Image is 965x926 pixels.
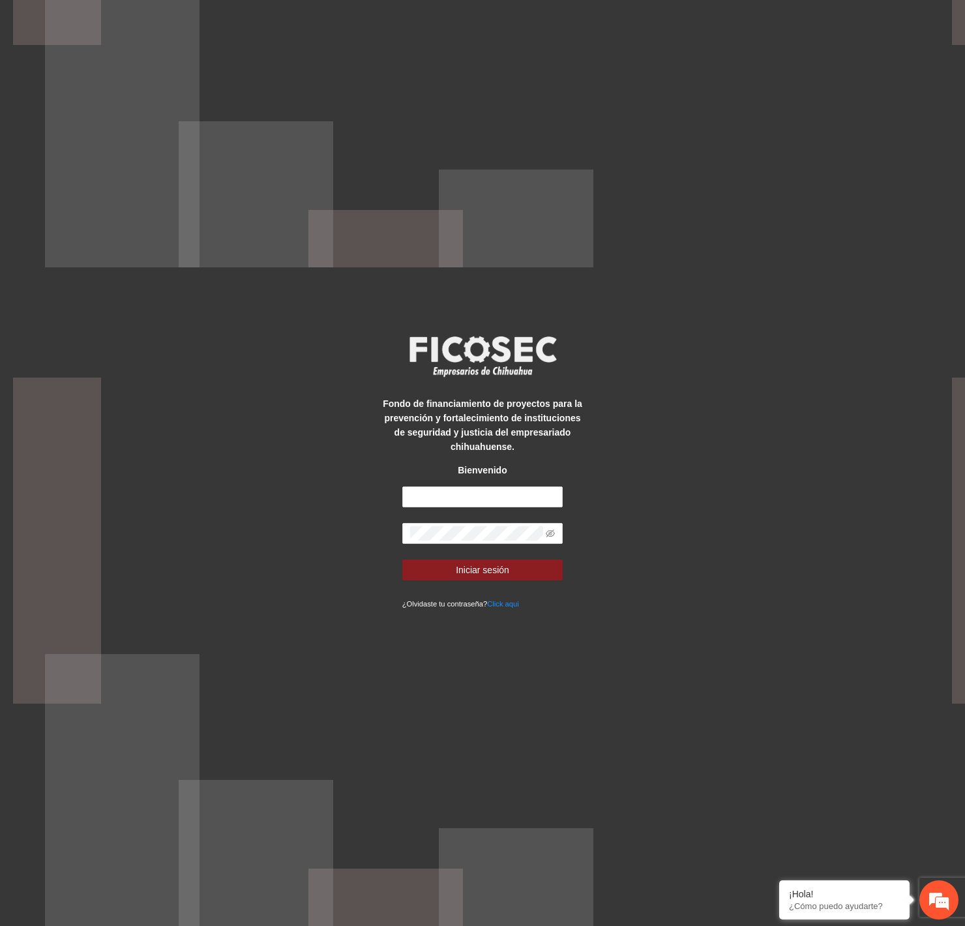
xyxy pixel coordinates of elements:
[789,889,900,899] div: ¡Hola!
[456,563,509,577] span: Iniciar sesión
[401,332,564,380] img: logo
[383,398,582,452] strong: Fondo de financiamiento de proyectos para la prevención y fortalecimiento de instituciones de seg...
[458,465,507,475] strong: Bienvenido
[546,529,555,538] span: eye-invisible
[487,600,519,608] a: Click aqui
[789,901,900,911] p: ¿Cómo puedo ayudarte?
[402,600,519,608] small: ¿Olvidaste tu contraseña?
[402,560,563,580] button: Iniciar sesión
